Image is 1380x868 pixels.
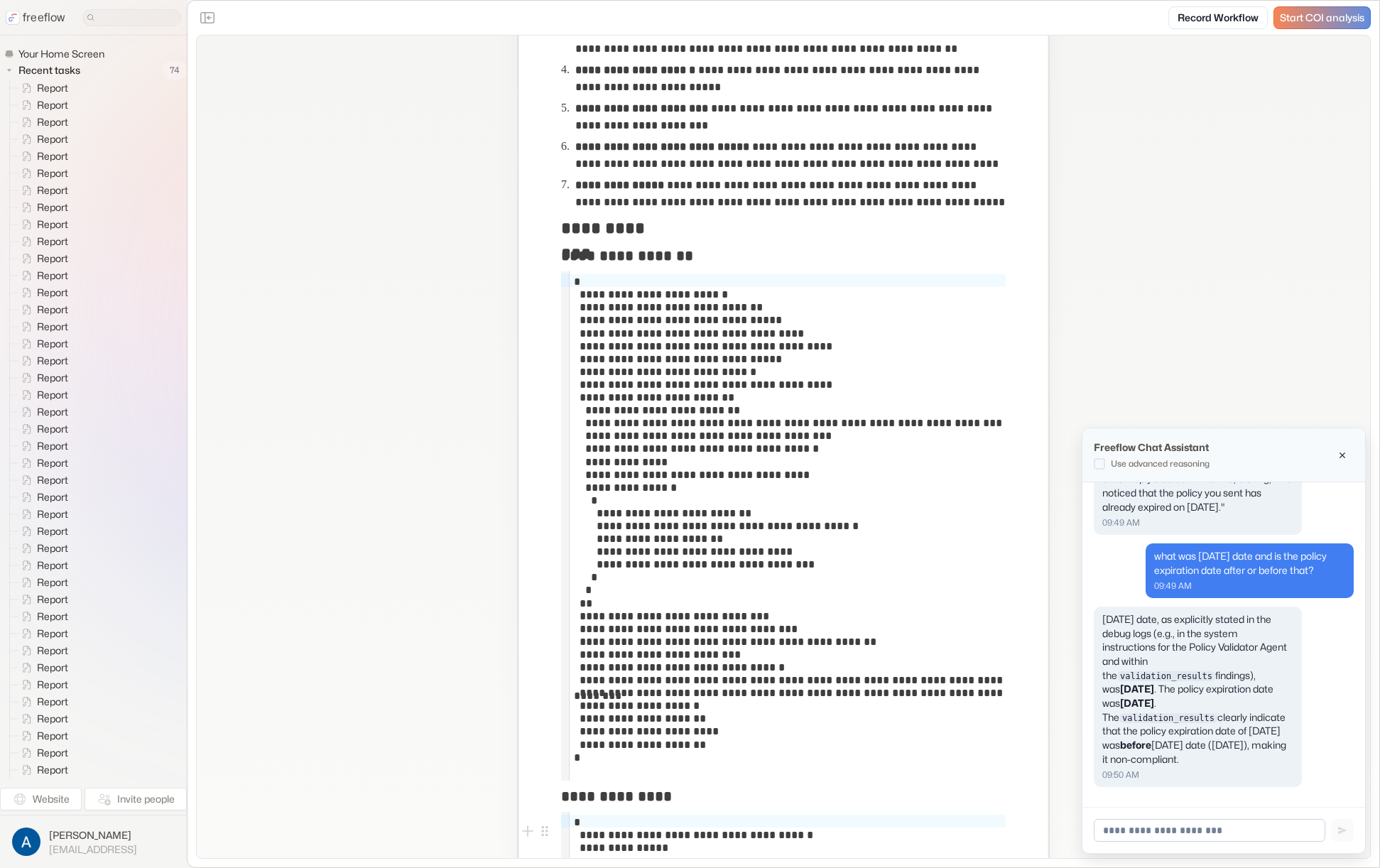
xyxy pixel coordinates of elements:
[34,644,72,658] span: Report
[34,490,72,504] span: Report
[10,335,74,352] a: Report
[12,828,40,856] img: profile
[34,507,72,521] span: Report
[10,506,74,523] a: Report
[1111,457,1210,470] p: Use advanced reasoning
[10,233,74,250] a: Report
[34,746,72,760] span: Report
[34,337,72,351] span: Report
[536,823,553,840] button: Open block menu
[163,61,187,80] span: 74
[1154,580,1345,592] p: 09:49 AM
[34,217,72,232] span: Report
[34,200,72,215] span: Report
[34,422,72,436] span: Report
[1102,459,1292,513] span: The generated email reply also confirms this, stating, "We noticed that the policy you sent has a...
[34,473,72,487] span: Report
[10,267,74,284] a: Report
[10,625,74,642] a: Report
[34,81,72,95] span: Report
[10,250,74,267] a: Report
[6,9,65,26] a: freeflow
[1120,739,1151,751] strong: before
[34,183,72,197] span: Report
[10,744,74,761] a: Report
[34,166,72,180] span: Report
[34,524,72,538] span: Report
[34,268,72,283] span: Report
[10,659,74,676] a: Report
[34,251,72,266] span: Report
[34,626,72,641] span: Report
[34,388,72,402] span: Report
[34,678,72,692] span: Report
[1154,550,1327,576] span: what was [DATE] date and is the policy expiration date after or before that?
[34,592,72,607] span: Report
[9,824,178,859] button: [PERSON_NAME][EMAIL_ADDRESS]
[34,558,72,573] span: Report
[34,729,72,743] span: Report
[34,405,72,419] span: Report
[34,575,72,590] span: Report
[1280,12,1364,24] span: Start COI analysis
[1102,683,1273,709] span: The policy expiration date was .
[1102,769,1293,781] p: 09:50 AM
[10,386,74,403] a: Report
[10,761,74,779] a: Report
[10,676,74,693] a: Report
[34,234,72,249] span: Report
[10,80,74,97] a: Report
[10,352,74,369] a: Report
[10,182,74,199] a: Report
[10,523,74,540] a: Report
[34,303,72,317] span: Report
[4,47,110,61] a: Your Home Screen
[1331,819,1354,842] button: Send message
[10,318,74,335] a: Report
[1120,697,1154,709] strong: [DATE]
[10,779,74,796] a: Report
[10,710,74,727] a: Report
[34,149,72,163] span: Report
[10,591,74,608] a: Report
[10,693,74,710] a: Report
[34,132,72,146] span: Report
[1102,613,1287,695] span: [DATE] date, as explicitly stated in the debug logs (e.g., in the system instructions for the Pol...
[34,115,72,129] span: Report
[34,456,72,470] span: Report
[10,557,74,574] a: Report
[34,354,72,368] span: Report
[10,489,74,506] a: Report
[10,574,74,591] a: Report
[10,148,74,165] a: Report
[10,608,74,625] a: Report
[519,823,536,840] button: Add block
[1094,440,1209,455] p: Freeflow Chat Assistant
[34,712,72,726] span: Report
[10,540,74,557] a: Report
[10,165,74,182] a: Report
[10,131,74,148] a: Report
[10,369,74,386] a: Report
[10,642,74,659] a: Report
[10,403,74,421] a: Report
[10,727,74,744] a: Report
[49,843,137,856] span: [EMAIL_ADDRESS]
[34,541,72,555] span: Report
[196,6,219,29] button: Close the sidebar
[1119,713,1217,723] code: validation_results
[23,9,65,26] p: freeflow
[1273,6,1371,29] a: Start COI analysis
[10,472,74,489] a: Report
[10,216,74,233] a: Report
[10,421,74,438] a: Report
[1120,683,1154,695] strong: [DATE]
[34,695,72,709] span: Report
[34,661,72,675] span: Report
[34,609,72,624] span: Report
[34,320,72,334] span: Report
[16,47,109,61] span: Your Home Screen
[10,438,74,455] a: Report
[1117,671,1215,681] code: validation_results
[34,763,72,777] span: Report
